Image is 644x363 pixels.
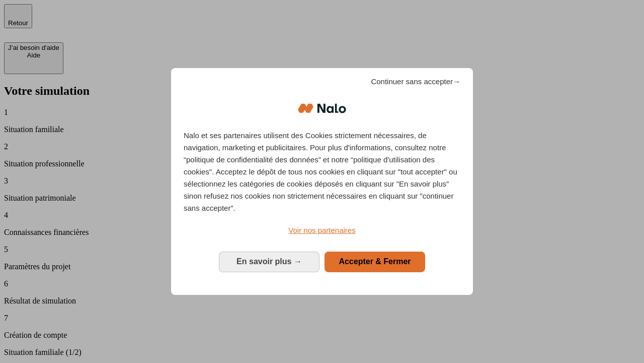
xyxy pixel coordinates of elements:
button: En savoir plus: Configurer vos consentements [219,252,319,272]
span: Accepter & Fermer [339,257,411,266]
img: Logo [298,93,346,124]
span: En savoir plus → [236,257,302,266]
a: Voir nos partenaires [184,224,460,236]
span: Voir nos partenaires [288,226,355,234]
div: Bienvenue chez Nalo Gestion du consentement [171,68,473,294]
button: Accepter & Fermer: Accepter notre traitement des données et fermer [325,252,425,272]
span: Continuer sans accepter→ [371,76,460,88]
p: Nalo et ses partenaires utilisent des Cookies strictement nécessaires, de navigation, marketing e... [184,130,460,214]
